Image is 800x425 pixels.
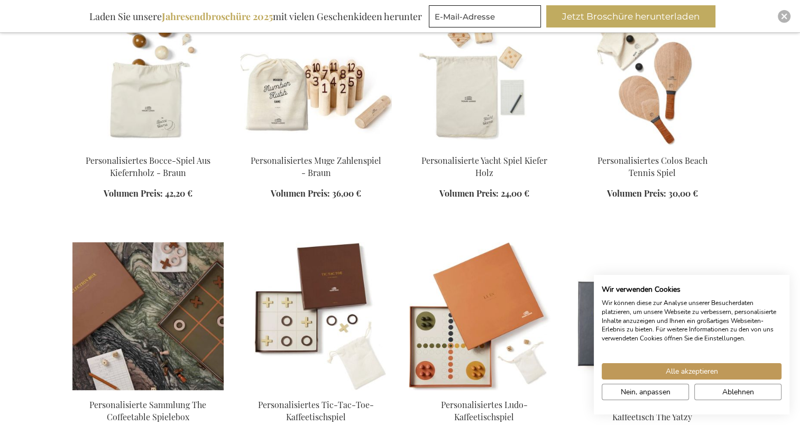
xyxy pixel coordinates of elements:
[104,188,163,199] span: Volumen Preis:
[258,399,374,422] a: Personalisiertes Tic-Tac-Toe-Kaffeetischspiel
[607,188,698,200] a: Volumen Preis: 30,00 €
[86,155,210,178] a: Personalisiertes Bocce-Spiel Aus Kiefernholz - Braun
[409,242,560,390] img: LUDO coffee table game
[162,10,273,23] b: Jahresendbroschüre 2025
[778,10,790,23] div: Close
[441,399,528,422] a: Personalisiertes Ludo-Kaffeetischspiel
[781,13,787,20] img: Close
[241,386,392,396] a: TIC TAC TOE coffee table game
[104,188,192,200] a: Volumen Preis: 42,20 €
[577,242,728,390] img: The Yatzy Coffee Table Game
[241,142,392,152] a: Personalised Muge Number Game - Brown
[409,386,560,396] a: LUDO coffee table game
[165,188,192,199] span: 42,20 €
[602,384,689,400] button: cookie Einstellungen anpassen
[501,188,529,199] span: 24,00 €
[241,242,392,390] img: TIC TAC TOE coffee table game
[602,285,781,294] h2: Wir verwenden Cookies
[602,363,781,380] button: Akzeptieren Sie alle cookies
[621,386,670,398] span: Nein, anpassen
[597,155,707,178] a: Personalisiertes Colos Beach Tennis Spiel
[251,155,381,178] a: Personalisiertes Muge Zahlenspiel - Braun
[85,5,427,27] div: Laden Sie unsere mit vielen Geschenkideen herunter
[577,386,728,396] a: The Yatzy Coffee Table Game
[429,5,544,31] form: marketing offers and promotions
[271,188,361,200] a: Volumen Preis: 36,00 €
[72,142,224,152] a: Personalised Bocce Pine Wood Game - Brown
[439,188,529,200] a: Volumen Preis: 24,00 €
[666,366,718,377] span: Alle akzeptieren
[439,188,499,199] span: Volumen Preis:
[607,188,666,199] span: Volumen Preis:
[694,384,781,400] button: Alle verweigern cookies
[546,5,715,27] button: Jetzt Broschüre herunterladen
[271,188,330,199] span: Volumen Preis:
[668,188,698,199] span: 30,00 €
[421,155,547,178] a: Personalisierte Yacht Spiel Kiefer Holz
[72,242,224,390] img: Personalisierte Sammlung The Coffeetable Spielebox
[602,299,781,343] p: Wir können diese zur Analyse unserer Besucherdaten platzieren, um unsere Webseite zu verbessern, ...
[577,142,728,152] a: Colos Beach Tennis Game
[722,386,754,398] span: Ablehnen
[409,142,560,152] a: Personalised Yacht Game Pine Wood
[332,188,361,199] span: 36,00 €
[429,5,541,27] input: E-Mail-Adresse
